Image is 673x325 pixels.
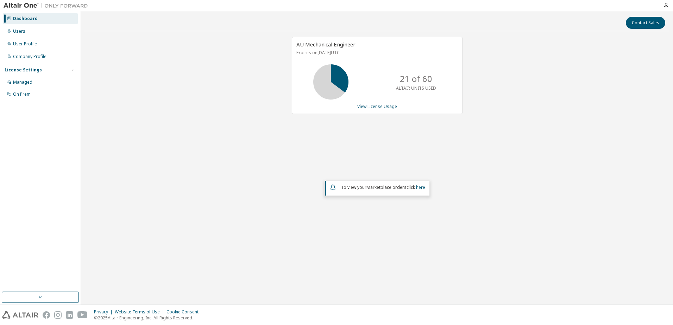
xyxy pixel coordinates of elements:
p: Expires on [DATE] UTC [296,50,456,56]
div: On Prem [13,91,31,97]
em: Marketplace orders [366,184,407,190]
p: ALTAIR UNITS USED [396,85,436,91]
button: Contact Sales [626,17,665,29]
div: License Settings [5,67,42,73]
div: Managed [13,79,32,85]
img: facebook.svg [43,311,50,319]
img: Altair One [4,2,92,9]
span: To view your click [341,184,425,190]
p: © 2025 Altair Engineering, Inc. All Rights Reserved. [94,315,203,321]
img: instagram.svg [54,311,62,319]
img: linkedin.svg [66,311,73,319]
a: View License Usage [357,103,397,109]
img: altair_logo.svg [2,311,38,319]
div: Company Profile [13,54,46,59]
div: Cookie Consent [166,309,203,315]
div: Privacy [94,309,115,315]
div: Website Terms of Use [115,309,166,315]
div: User Profile [13,41,37,47]
span: AU Mechanical Engineer [296,41,356,48]
a: here [416,184,425,190]
div: Users [13,28,25,34]
img: youtube.svg [77,311,88,319]
div: Dashboard [13,16,38,21]
p: 21 of 60 [400,73,432,85]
